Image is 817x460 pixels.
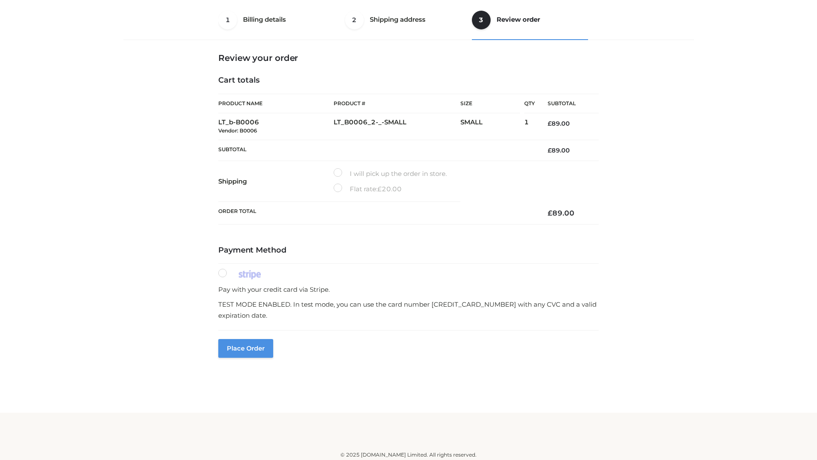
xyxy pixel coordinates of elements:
h4: Payment Method [218,246,599,255]
div: © 2025 [DOMAIN_NAME] Limited. All rights reserved. [126,451,691,459]
bdi: 89.00 [548,209,574,217]
td: LT_B0006_2-_-SMALL [334,113,460,140]
span: £ [548,120,551,127]
p: Pay with your credit card via Stripe. [218,284,599,295]
th: Qty [524,94,535,113]
th: Subtotal [535,94,599,113]
th: Product Name [218,94,334,113]
th: Product # [334,94,460,113]
span: £ [548,147,551,154]
h4: Cart totals [218,76,599,85]
button: Place order [218,339,273,358]
bdi: 20.00 [377,185,402,193]
label: I will pick up the order in store. [334,168,447,179]
td: 1 [524,113,535,140]
td: SMALL [460,113,524,140]
h3: Review your order [218,53,599,63]
td: LT_b-B0006 [218,113,334,140]
bdi: 89.00 [548,120,570,127]
p: TEST MODE ENABLED. In test mode, you can use the card number [CREDIT_CARD_NUMBER] with any CVC an... [218,299,599,321]
th: Shipping [218,161,334,202]
span: £ [548,209,552,217]
bdi: 89.00 [548,147,570,154]
th: Size [460,94,520,113]
label: Flat rate: [334,184,402,195]
th: Order Total [218,202,535,224]
th: Subtotal [218,140,535,161]
small: Vendor: B0006 [218,127,257,134]
span: £ [377,185,382,193]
